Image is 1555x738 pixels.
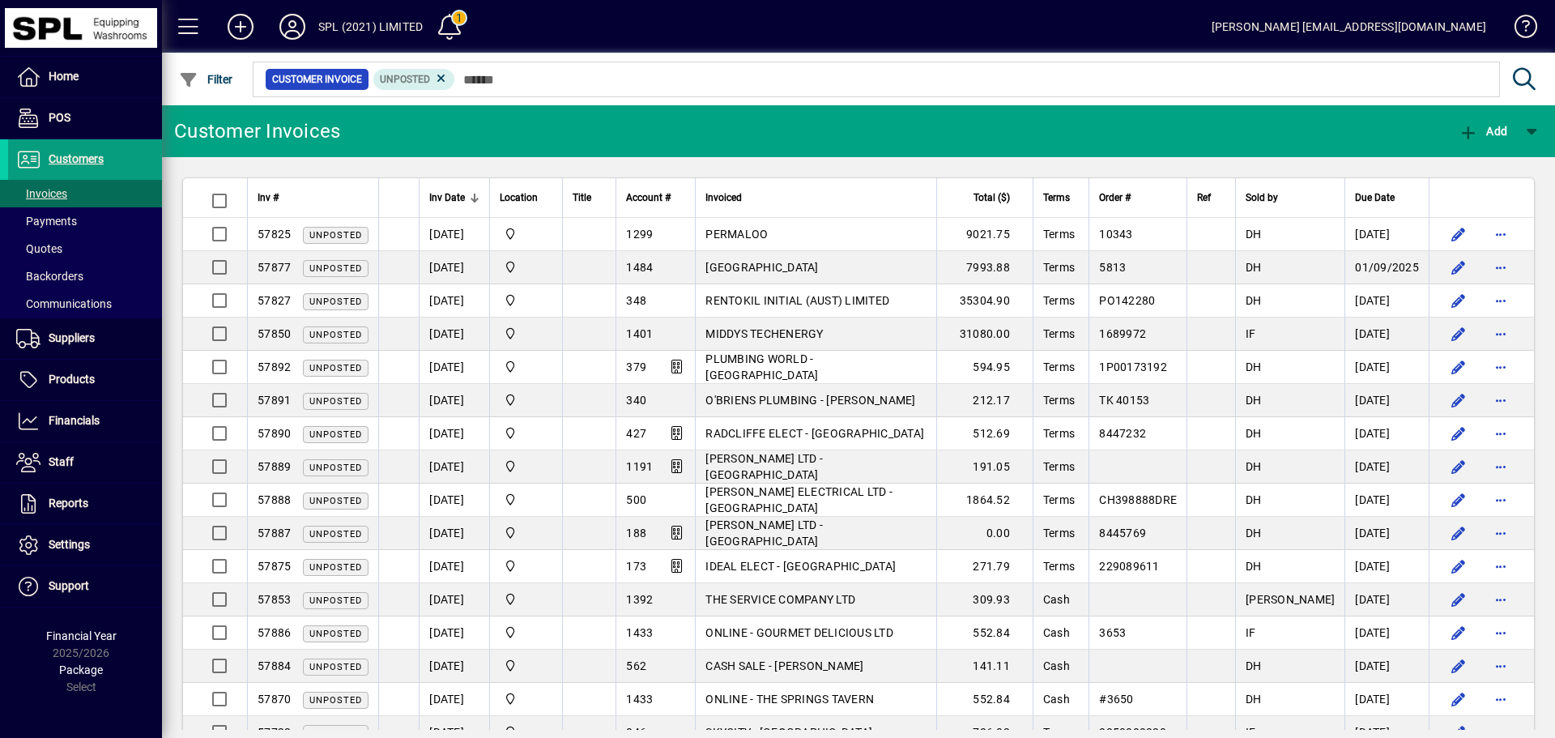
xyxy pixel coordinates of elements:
[1246,693,1262,706] span: DH
[419,650,489,683] td: [DATE]
[8,525,162,565] a: Settings
[705,327,823,340] span: MIDDYS TECHENERGY
[500,189,538,207] span: Location
[705,189,742,207] span: Invoiced
[626,493,646,506] span: 500
[1099,228,1132,241] span: 10343
[258,659,291,672] span: 57884
[1446,420,1472,446] button: Edit
[1488,620,1514,646] button: More options
[1043,460,1075,473] span: Terms
[1355,189,1395,207] span: Due Date
[309,529,362,540] span: Unposted
[1446,454,1472,480] button: Edit
[626,394,646,407] span: 340
[309,330,362,340] span: Unposted
[309,263,362,274] span: Unposted
[8,235,162,262] a: Quotes
[705,659,863,672] span: CASH SALE - [PERSON_NAME]
[500,458,552,476] span: SPL (2021) Limited
[419,484,489,517] td: [DATE]
[936,218,1033,251] td: 9021.75
[49,331,95,344] span: Suppliers
[1344,517,1429,550] td: [DATE]
[258,427,291,440] span: 57890
[1488,387,1514,413] button: More options
[1099,394,1149,407] span: TK 40153
[1246,493,1262,506] span: DH
[8,262,162,290] a: Backorders
[1043,493,1075,506] span: Terms
[258,189,369,207] div: Inv #
[419,550,489,583] td: [DATE]
[1344,218,1429,251] td: [DATE]
[500,189,552,207] div: Location
[1446,553,1472,579] button: Edit
[8,566,162,607] a: Support
[1446,653,1472,679] button: Edit
[258,527,291,540] span: 57887
[1043,294,1075,307] span: Terms
[309,230,362,241] span: Unposted
[1246,261,1262,274] span: DH
[46,629,117,642] span: Financial Year
[49,497,88,510] span: Reports
[936,318,1033,351] td: 31080.00
[705,394,915,407] span: O'BRIENS PLUMBING - [PERSON_NAME]
[258,460,291,473] span: 57889
[1043,228,1075,241] span: Terms
[936,351,1033,384] td: 594.95
[1246,527,1262,540] span: DH
[626,527,646,540] span: 188
[1446,387,1472,413] button: Edit
[1197,189,1225,207] div: Ref
[1344,650,1429,683] td: [DATE]
[1246,394,1262,407] span: DH
[626,693,653,706] span: 1433
[626,560,646,573] span: 173
[1488,288,1514,314] button: More options
[1043,693,1070,706] span: Cash
[309,695,362,706] span: Unposted
[309,429,362,440] span: Unposted
[1488,354,1514,380] button: More options
[500,292,552,309] span: SPL (2021) Limited
[1446,520,1472,546] button: Edit
[49,538,90,551] span: Settings
[309,363,362,373] span: Unposted
[500,524,552,542] span: SPL (2021) Limited
[500,225,552,243] span: SPL (2021) Limited
[1099,626,1126,639] span: 3653
[705,518,823,548] span: [PERSON_NAME] LTD - [GEOGRAPHIC_DATA]
[49,579,89,592] span: Support
[272,71,362,87] span: Customer Invoice
[419,218,489,251] td: [DATE]
[258,228,291,241] span: 57825
[8,442,162,483] a: Staff
[500,591,552,608] span: SPL (2021) Limited
[705,261,818,274] span: [GEOGRAPHIC_DATA]
[936,583,1033,616] td: 309.93
[500,690,552,708] span: SPL (2021) Limited
[1446,354,1472,380] button: Edit
[1344,417,1429,450] td: [DATE]
[258,261,291,274] span: 57877
[1246,327,1256,340] span: IF
[705,560,896,573] span: IDEAL ELECT - [GEOGRAPHIC_DATA]
[1344,550,1429,583] td: [DATE]
[1344,251,1429,284] td: 01/09/2025
[8,98,162,139] a: POS
[1099,493,1177,506] span: CH398888DRE
[49,70,79,83] span: Home
[266,12,318,41] button: Profile
[1344,318,1429,351] td: [DATE]
[419,417,489,450] td: [DATE]
[705,427,924,440] span: RADCLIFFE ELECT - [GEOGRAPHIC_DATA]
[1099,327,1146,340] span: 1689972
[1488,520,1514,546] button: More options
[1043,560,1075,573] span: Terms
[936,650,1033,683] td: 141.11
[1502,3,1535,56] a: Knowledge Base
[16,187,67,200] span: Invoices
[419,251,489,284] td: [DATE]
